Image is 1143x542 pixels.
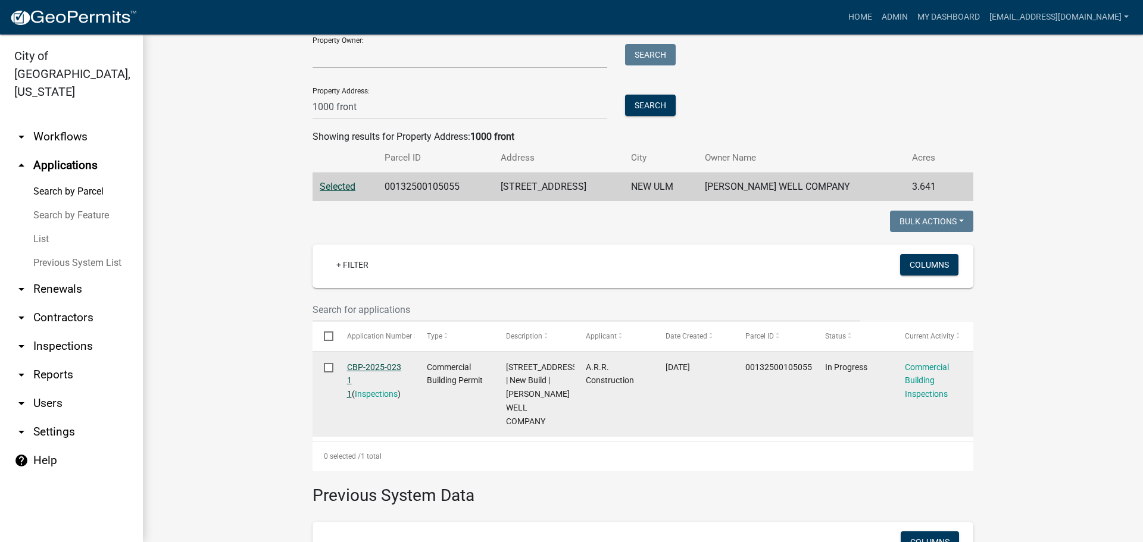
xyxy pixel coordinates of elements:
[313,322,335,350] datatable-header-cell: Select
[506,332,542,340] span: Description
[698,144,905,172] th: Owner Name
[470,131,514,142] strong: 1000 front
[313,471,973,508] h3: Previous System Data
[905,144,954,172] th: Acres
[335,322,415,350] datatable-header-cell: Application Number
[745,332,774,340] span: Parcel ID
[347,332,412,340] span: Application Number
[698,173,905,202] td: [PERSON_NAME] WELL COMPANY
[624,144,698,172] th: City
[347,362,401,399] a: CBP-2025-023 1 1
[574,322,654,350] datatable-header-cell: Applicant
[14,339,29,353] i: arrow_drop_down
[14,311,29,325] i: arrow_drop_down
[14,282,29,296] i: arrow_drop_down
[734,322,814,350] datatable-header-cell: Parcel ID
[347,361,404,401] div: ( )
[905,332,954,340] span: Current Activity
[654,322,734,350] datatable-header-cell: Date Created
[625,44,676,65] button: Search
[14,158,29,173] i: arrow_drop_up
[14,368,29,382] i: arrow_drop_down
[877,6,913,29] a: Admin
[624,173,698,202] td: NEW ULM
[313,441,973,471] div: 1 total
[844,6,877,29] a: Home
[14,425,29,439] i: arrow_drop_down
[825,332,846,340] span: Status
[494,173,624,202] td: [STREET_ADDRESS]
[313,297,860,322] input: Search for applications
[415,322,495,350] datatable-header-cell: Type
[427,362,483,386] span: Commercial Building Permit
[625,95,676,116] button: Search
[14,130,29,144] i: arrow_drop_down
[890,211,973,232] button: Bulk Actions
[355,389,398,399] a: Inspections
[666,332,707,340] span: Date Created
[377,144,494,172] th: Parcel ID
[985,6,1133,29] a: [EMAIL_ADDRESS][DOMAIN_NAME]
[586,362,634,386] span: A.R.R. Construction
[14,453,29,468] i: help
[825,362,867,372] span: In Progress
[377,173,494,202] td: 00132500105055
[327,254,378,275] a: + Filter
[427,332,442,340] span: Type
[14,396,29,411] i: arrow_drop_down
[506,362,579,426] span: 1000 FRONT ST N | New Build | SCHAEFER WELL COMPANY
[324,452,361,460] span: 0 selected /
[745,362,812,372] span: 00132500105055
[905,173,954,202] td: 3.641
[320,181,355,192] a: Selected
[814,322,894,350] datatable-header-cell: Status
[666,362,690,372] span: 04/11/2025
[894,322,973,350] datatable-header-cell: Current Activity
[586,332,617,340] span: Applicant
[494,144,624,172] th: Address
[900,254,958,275] button: Columns
[495,322,574,350] datatable-header-cell: Description
[313,130,973,144] div: Showing results for Property Address:
[913,6,985,29] a: My Dashboard
[905,362,949,399] a: Commercial Building Inspections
